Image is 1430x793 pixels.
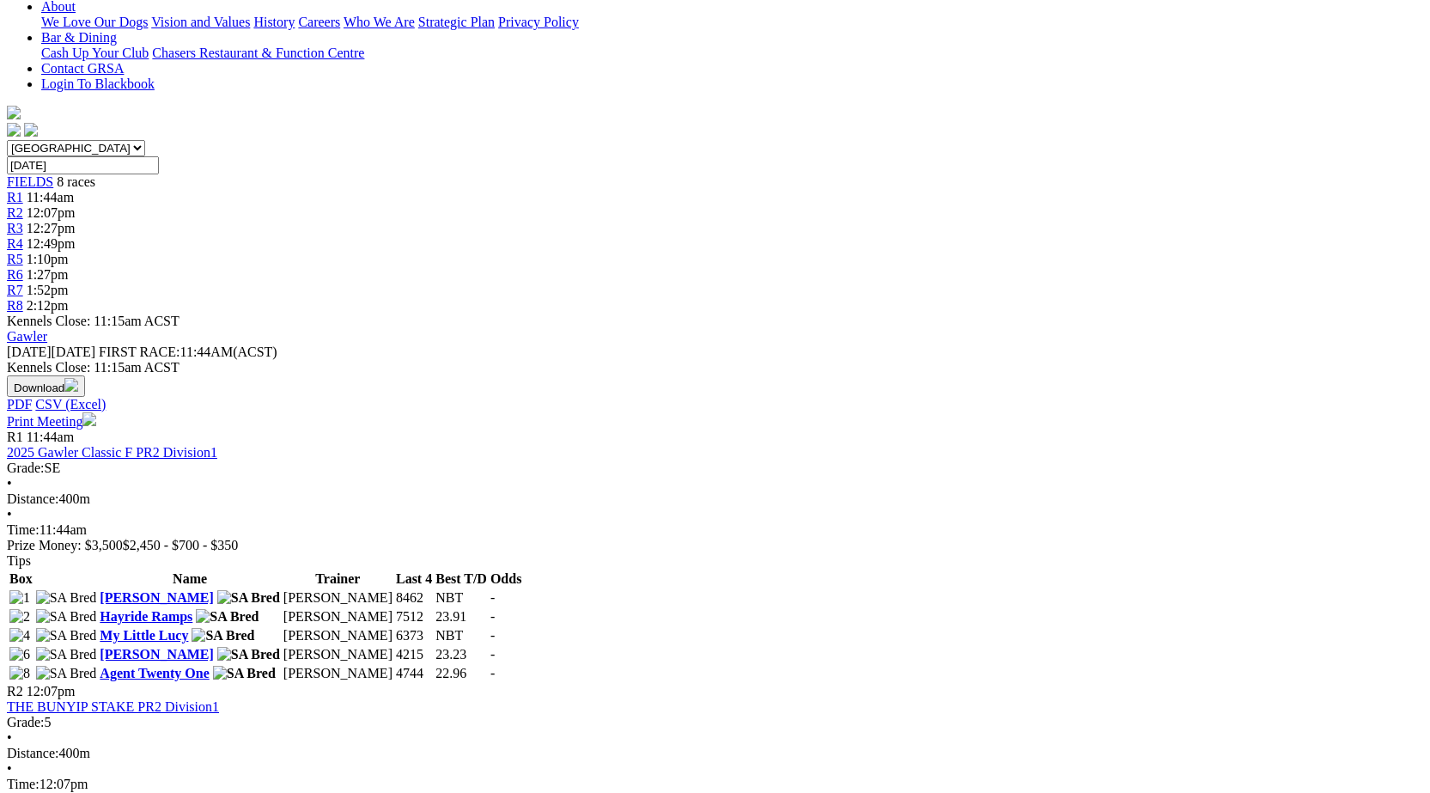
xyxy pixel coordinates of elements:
[283,627,393,644] td: [PERSON_NAME]
[395,589,433,607] td: 8462
[41,76,155,91] a: Login To Blackbook
[490,590,495,605] span: -
[7,476,12,491] span: •
[27,252,69,266] span: 1:10pm
[27,236,76,251] span: 12:49pm
[7,746,1423,761] div: 400m
[395,665,433,682] td: 4744
[41,30,117,45] a: Bar & Dining
[7,267,23,282] a: R6
[36,666,97,681] img: SA Bred
[498,15,579,29] a: Privacy Policy
[7,414,96,429] a: Print Meeting
[490,628,495,643] span: -
[7,746,58,760] span: Distance:
[7,397,1423,412] div: Download
[7,777,40,791] span: Time:
[7,123,21,137] img: facebook.svg
[27,684,76,698] span: 12:07pm
[7,461,45,475] span: Grade:
[100,609,192,624] a: Hayride Ramps
[7,461,1423,476] div: SE
[7,445,217,460] a: 2025 Gawler Classic F PR2 Division1
[435,589,488,607] td: NBT
[7,221,23,235] a: R3
[41,15,148,29] a: We Love Our Dogs
[344,15,415,29] a: Who We Are
[7,345,52,359] span: [DATE]
[7,507,12,522] span: •
[152,46,364,60] a: Chasers Restaurant & Function Centre
[7,314,180,328] span: Kennels Close: 11:15am ACST
[395,570,433,588] th: Last 4
[395,608,433,625] td: 7512
[27,190,74,204] span: 11:44am
[7,491,1423,507] div: 400m
[490,666,495,680] span: -
[27,221,76,235] span: 12:27pm
[435,570,488,588] th: Best T/D
[57,174,95,189] span: 8 races
[41,46,1423,61] div: Bar & Dining
[7,283,23,297] a: R7
[283,665,393,682] td: [PERSON_NAME]
[41,61,124,76] a: Contact GRSA
[7,205,23,220] a: R2
[151,15,250,29] a: Vision and Values
[99,345,277,359] span: 11:44AM(ACST)
[7,715,1423,730] div: 5
[100,590,213,605] a: [PERSON_NAME]
[7,174,53,189] span: FIELDS
[36,590,97,606] img: SA Bred
[9,647,30,662] img: 6
[283,570,393,588] th: Trainer
[283,646,393,663] td: [PERSON_NAME]
[9,628,30,644] img: 4
[213,666,276,681] img: SA Bred
[7,190,23,204] a: R1
[27,267,69,282] span: 1:27pm
[82,412,96,426] img: printer.svg
[395,646,433,663] td: 4215
[24,123,38,137] img: twitter.svg
[123,538,239,552] span: $2,450 - $700 - $350
[7,236,23,251] a: R4
[7,491,58,506] span: Distance:
[41,46,149,60] a: Cash Up Your Club
[7,684,23,698] span: R2
[36,647,97,662] img: SA Bred
[9,666,30,681] img: 8
[435,646,488,663] td: 23.23
[196,609,259,625] img: SA Bred
[7,375,85,397] button: Download
[435,627,488,644] td: NBT
[7,252,23,266] a: R5
[298,15,340,29] a: Careers
[7,156,159,174] input: Select date
[395,627,433,644] td: 6373
[490,570,522,588] th: Odds
[7,106,21,119] img: logo-grsa-white.png
[192,628,254,644] img: SA Bred
[490,647,495,662] span: -
[100,647,213,662] a: [PERSON_NAME]
[27,430,74,444] span: 11:44am
[36,609,97,625] img: SA Bred
[7,553,31,568] span: Tips
[9,590,30,606] img: 1
[7,522,40,537] span: Time:
[35,397,106,412] a: CSV (Excel)
[7,730,12,745] span: •
[7,397,32,412] a: PDF
[100,628,188,643] a: My Little Lucy
[418,15,495,29] a: Strategic Plan
[99,345,180,359] span: FIRST RACE:
[7,715,45,729] span: Grade:
[7,329,47,344] a: Gawler
[283,589,393,607] td: [PERSON_NAME]
[27,205,76,220] span: 12:07pm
